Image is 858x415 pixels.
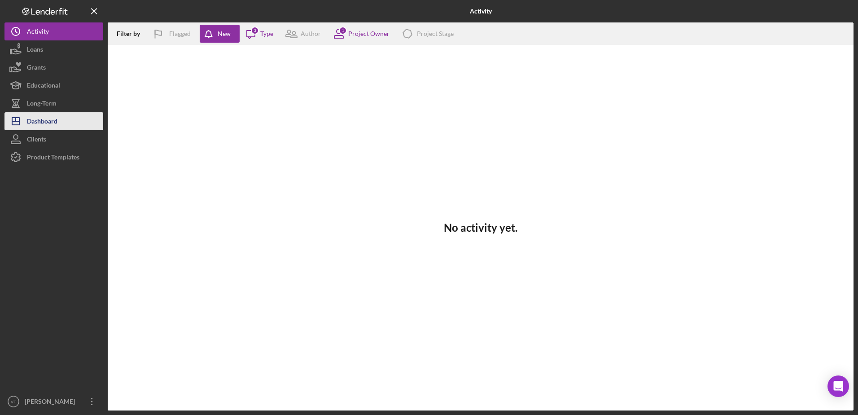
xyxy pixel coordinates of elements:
div: Type [260,30,273,37]
div: Filter by [117,30,147,37]
div: Project Owner [348,30,390,37]
button: Product Templates [4,148,103,166]
button: VT[PERSON_NAME] [4,393,103,411]
text: VT [11,399,16,404]
div: Clients [27,130,46,150]
div: Open Intercom Messenger [827,375,849,397]
button: Clients [4,130,103,148]
button: Long-Term [4,94,103,112]
div: Author [301,30,321,37]
button: Activity [4,22,103,40]
div: 3 [251,26,259,35]
div: New [218,25,231,43]
h3: No activity yet. [444,221,517,234]
div: 1 [339,26,347,35]
div: Project Stage [417,30,454,37]
button: Educational [4,76,103,94]
button: Grants [4,58,103,76]
div: Loans [27,40,43,61]
b: Activity [470,8,492,15]
button: Flagged [147,25,200,43]
div: Educational [27,76,60,97]
div: [PERSON_NAME] [22,393,81,413]
div: Product Templates [27,148,79,168]
div: Dashboard [27,112,57,132]
button: New [200,25,240,43]
div: Flagged [169,25,191,43]
div: Long-Term [27,94,57,115]
button: Loans [4,40,103,58]
button: Dashboard [4,112,103,130]
div: Activity [27,22,49,43]
div: Grants [27,58,46,79]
